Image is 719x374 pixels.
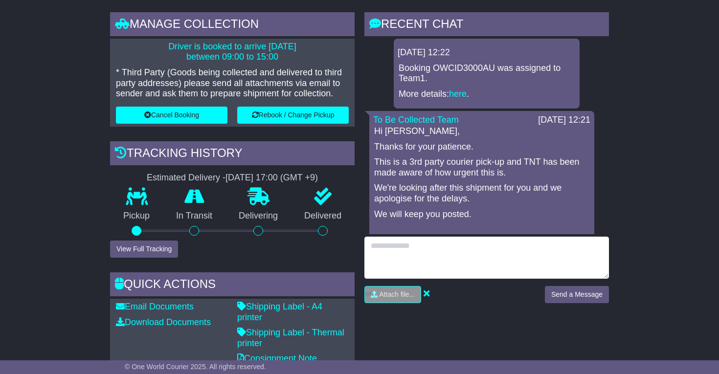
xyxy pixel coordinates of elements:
[116,107,227,124] button: Cancel Booking
[449,89,467,99] a: here
[374,126,589,137] p: Hi [PERSON_NAME],
[163,211,225,221] p: In Transit
[545,286,609,303] button: Send a Message
[237,353,317,363] a: Consignment Note
[125,363,266,371] span: © One World Courier 2025. All rights reserved.
[116,42,349,63] p: Driver is booked to arrive [DATE] between 09:00 to 15:00
[374,142,589,153] p: Thanks for your patience.
[110,173,355,183] div: Estimated Delivery -
[116,302,194,311] a: Email Documents
[373,115,459,125] a: To Be Collected Team
[110,241,178,258] button: View Full Tracking
[374,183,589,204] p: We're looking after this shipment for you and we apologise for the delays.
[110,211,163,221] p: Pickup
[399,63,575,84] p: Booking OWCID3000AU was assigned to Team1.
[237,328,344,348] a: Shipping Label - Thermal printer
[398,47,576,58] div: [DATE] 12:22
[110,272,355,299] div: Quick Actions
[399,89,575,100] p: More details: .
[116,67,349,99] p: * Third Party (Goods being collected and delivered to third party addresses) please send all atta...
[237,302,322,322] a: Shipping Label - A4 printer
[538,115,590,126] div: [DATE] 12:21
[237,107,349,124] button: Rebook / Change Pickup
[364,12,609,39] div: RECENT CHAT
[110,141,355,168] div: Tracking history
[116,317,211,327] a: Download Documents
[225,173,318,183] div: [DATE] 17:00 (GMT +9)
[374,157,589,178] p: This is a 3rd party courier pick-up and TNT has been made aware of how urgent this is.
[225,211,291,221] p: Delivering
[110,12,355,39] div: Manage collection
[374,209,589,220] p: We will keep you posted.
[291,211,355,221] p: Delivered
